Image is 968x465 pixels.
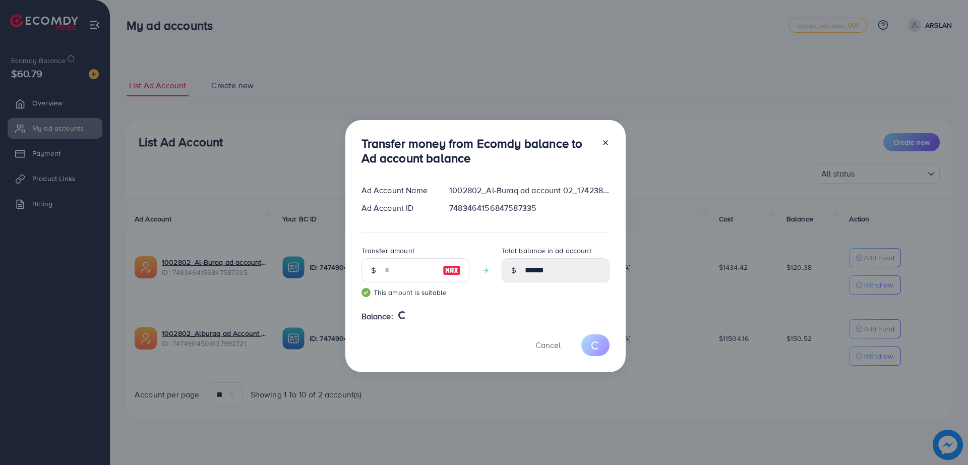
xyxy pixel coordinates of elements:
[353,202,442,214] div: Ad Account ID
[361,136,593,165] h3: Transfer money from Ecomdy balance to Ad account balance
[502,246,591,256] label: Total balance in ad account
[443,264,461,276] img: image
[361,246,414,256] label: Transfer amount
[361,287,469,298] small: This amount is suitable
[535,339,561,351] span: Cancel
[361,311,393,322] span: Balance:
[441,202,617,214] div: 7483464156847587335
[523,334,573,356] button: Cancel
[361,288,371,297] img: guide
[353,185,442,196] div: Ad Account Name
[441,185,617,196] div: 1002802_Al-Buraq ad account 02_1742380041767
